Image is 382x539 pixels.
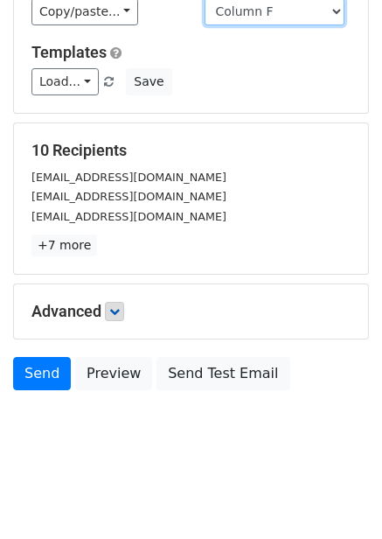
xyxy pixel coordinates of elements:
small: [EMAIL_ADDRESS][DOMAIN_NAME] [31,210,226,223]
a: Send Test Email [156,357,289,390]
small: [EMAIL_ADDRESS][DOMAIN_NAME] [31,171,226,184]
button: Save [126,68,171,95]
a: +7 more [31,234,97,256]
h5: Advanced [31,302,351,321]
h5: 10 Recipients [31,141,351,160]
a: Send [13,357,71,390]
iframe: Chat Widget [295,455,382,539]
a: Load... [31,68,99,95]
a: Preview [75,357,152,390]
a: Templates [31,43,107,61]
small: [EMAIL_ADDRESS][DOMAIN_NAME] [31,190,226,203]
